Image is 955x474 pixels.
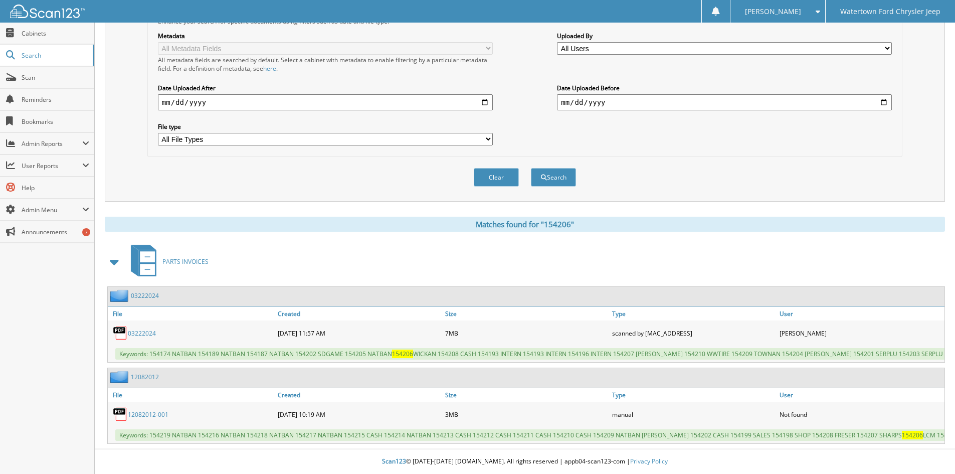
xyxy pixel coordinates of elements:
div: [DATE] 10:19 AM [275,404,443,424]
span: Scan [22,73,89,82]
div: © [DATE]-[DATE] [DOMAIN_NAME]. All rights reserved | appb04-scan123-com | [95,449,955,474]
div: Matches found for "154206" [105,217,945,232]
a: PARTS INVOICES [125,242,209,281]
div: 7 [82,228,90,236]
span: Reminders [22,95,89,104]
span: PARTS INVOICES [162,257,209,266]
a: 03222024 [131,291,159,300]
span: 154206 [902,431,923,439]
span: Bookmarks [22,117,89,126]
a: User [777,388,944,402]
label: File type [158,122,493,131]
span: Cabinets [22,29,89,38]
span: User Reports [22,162,82,170]
div: 3MB [443,404,610,424]
a: here [263,64,276,73]
a: 12082012-001 [128,410,168,419]
span: 154206 [392,350,413,358]
a: File [108,388,275,402]
img: scan123-logo-white.svg [10,5,85,18]
a: Size [443,388,610,402]
a: Type [610,307,777,321]
a: Created [275,388,443,402]
div: 7MB [443,323,610,343]
button: Clear [474,168,519,187]
img: folder2.png [110,289,131,302]
span: Help [22,184,89,192]
a: Type [610,388,777,402]
a: 12082012 [131,373,159,381]
div: Not found [777,404,944,424]
span: [PERSON_NAME] [745,9,801,15]
label: Date Uploaded After [158,84,493,92]
span: Search [22,51,88,60]
div: All metadata fields are searched by default. Select a cabinet with metadata to enable filtering b... [158,56,493,73]
span: Admin Menu [22,206,82,214]
a: File [108,307,275,321]
a: Size [443,307,610,321]
button: Search [531,168,576,187]
span: Announcements [22,228,89,236]
div: scanned by [MAC_ADDRESS] [610,323,777,343]
label: Metadata [158,32,493,40]
span: Admin Reports [22,139,82,148]
a: Privacy Policy [630,457,668,465]
a: Created [275,307,443,321]
img: PDF.png [113,326,128,341]
a: User [777,307,944,321]
img: PDF.png [113,407,128,422]
span: Scan123 [382,457,406,465]
span: Watertown Ford Chrysler Jeep [840,9,940,15]
img: folder2.png [110,371,131,383]
label: Date Uploaded Before [557,84,892,92]
input: start [158,94,493,110]
input: end [557,94,892,110]
div: manual [610,404,777,424]
div: [PERSON_NAME] [777,323,944,343]
label: Uploaded By [557,32,892,40]
a: 03222024 [128,329,156,338]
div: [DATE] 11:57 AM [275,323,443,343]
